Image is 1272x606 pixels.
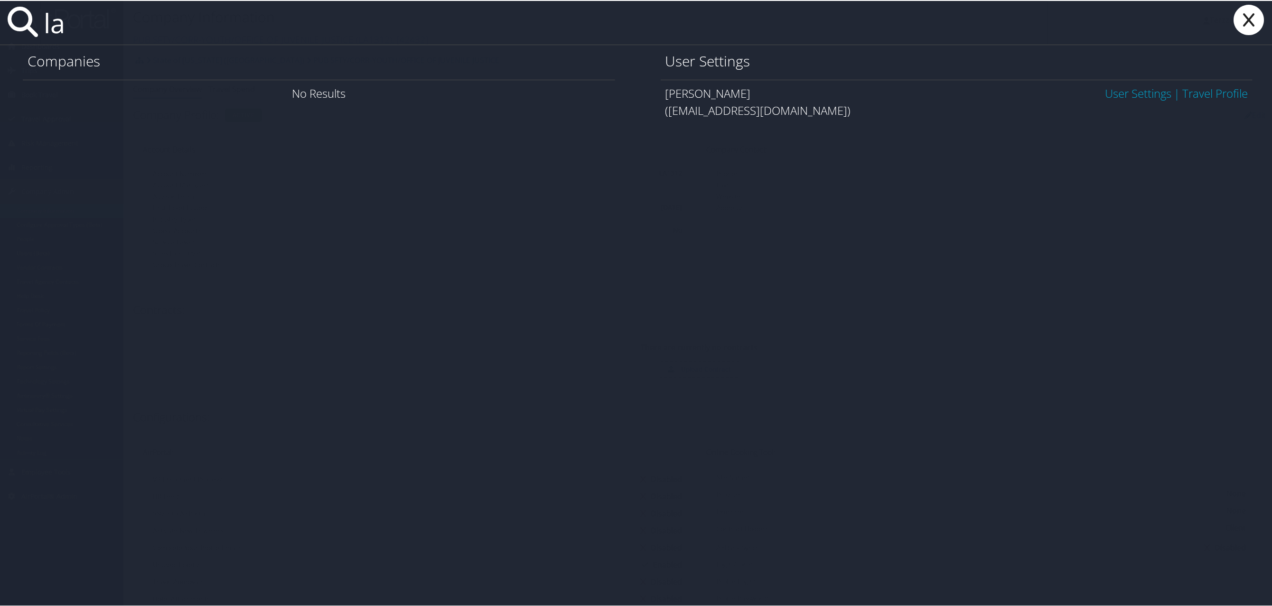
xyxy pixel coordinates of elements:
div: ([EMAIL_ADDRESS][DOMAIN_NAME]) [665,101,1248,118]
a: View OBT Profile [1182,84,1248,100]
div: No Results [23,79,615,106]
span: | [1171,84,1182,100]
h1: Companies [28,50,610,70]
h1: User Settings [665,50,1248,70]
span: [PERSON_NAME] [665,84,751,100]
a: User Settings [1105,84,1171,100]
